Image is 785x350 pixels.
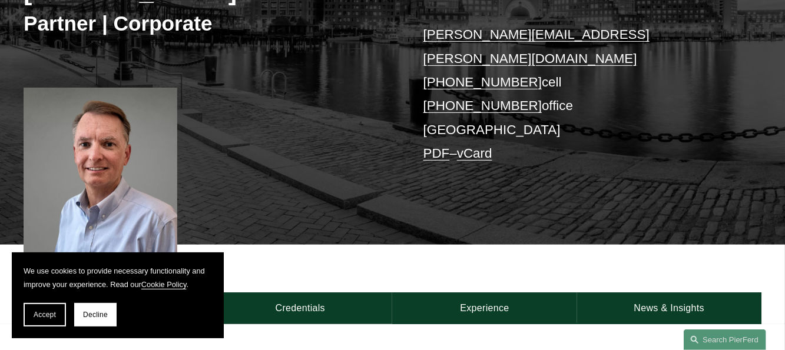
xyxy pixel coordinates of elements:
[577,292,761,324] a: News & Insights
[141,280,187,289] a: Cookie Policy
[423,75,542,89] a: [PHONE_NUMBER]
[12,252,224,338] section: Cookie banner
[392,292,577,324] a: Experience
[74,303,117,326] button: Decline
[684,329,766,350] a: Search this site
[83,311,108,319] span: Decline
[423,27,650,65] a: [PERSON_NAME][EMAIL_ADDRESS][PERSON_NAME][DOMAIN_NAME]
[24,303,66,326] button: Accept
[34,311,56,319] span: Accept
[24,11,393,36] h3: Partner | Corporate
[423,23,731,165] p: cell office [GEOGRAPHIC_DATA] –
[423,146,450,161] a: PDF
[208,292,392,324] a: Credentials
[457,146,492,161] a: vCard
[423,98,542,113] a: [PHONE_NUMBER]
[24,264,212,291] p: We use cookies to provide necessary functionality and improve your experience. Read our .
